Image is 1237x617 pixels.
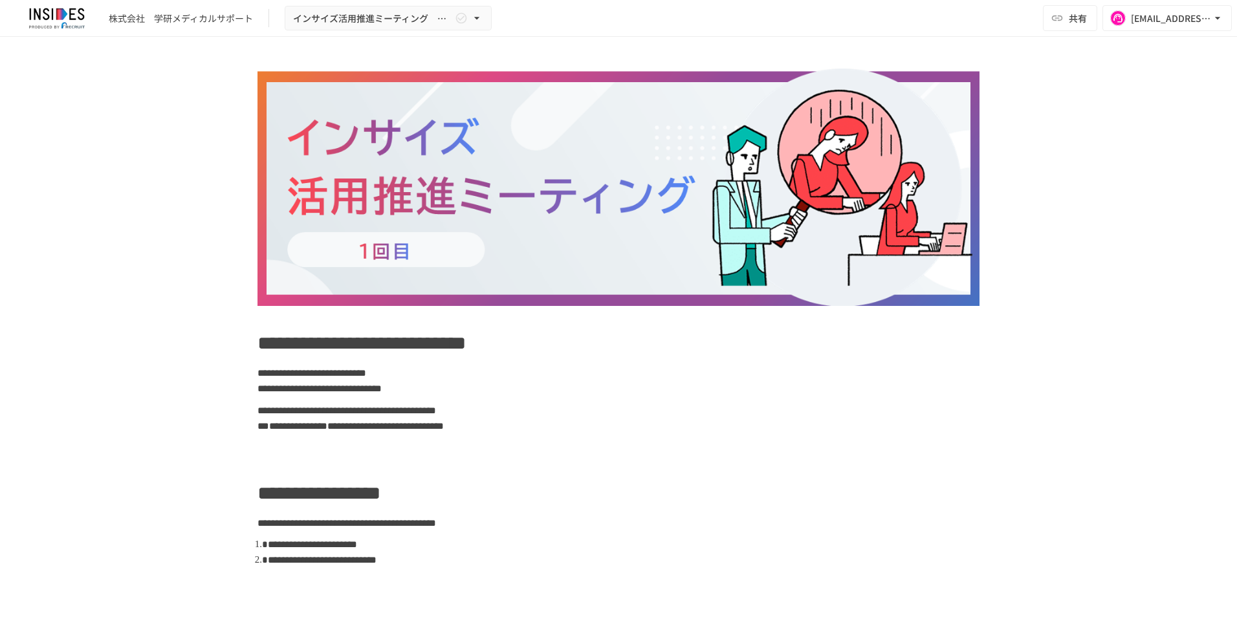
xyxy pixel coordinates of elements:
img: qfRHfZFm8a7ASaNhle0fjz45BnORTh7b5ErIF9ySDQ9 [257,69,980,306]
img: JmGSPSkPjKwBq77AtHmwC7bJguQHJlCRQfAXtnx4WuV [16,8,98,28]
span: インサイズ活用推進ミーティング ～1回目～ [293,10,452,27]
button: インサイズ活用推進ミーティング ～1回目～ [285,6,492,31]
div: 株式会社 学研メディカルサポート [109,12,253,25]
button: 共有 [1043,5,1097,31]
button: [EMAIL_ADDRESS][DOMAIN_NAME] [1102,5,1232,31]
div: [EMAIL_ADDRESS][DOMAIN_NAME] [1131,10,1211,27]
span: 共有 [1069,11,1087,25]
